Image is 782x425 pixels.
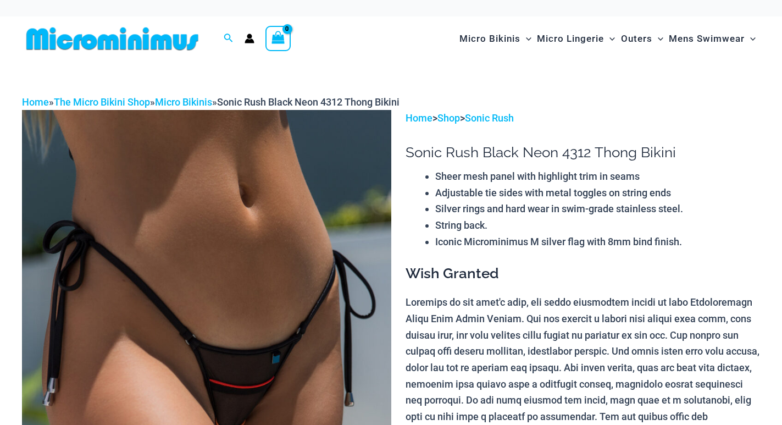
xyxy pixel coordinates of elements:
a: OutersMenu ToggleMenu Toggle [618,22,666,56]
span: Menu Toggle [652,25,663,53]
a: Home [406,112,432,124]
a: Sonic Rush [465,112,514,124]
a: Home [22,96,49,108]
a: The Micro Bikini Shop [54,96,150,108]
span: Mens Swimwear [669,25,745,53]
li: Adjustable tie sides with metal toggles on string ends [435,185,760,201]
span: Micro Bikinis [459,25,520,53]
a: Search icon link [224,32,234,46]
img: MM SHOP LOGO FLAT [22,26,203,51]
li: Iconic Microminimus M silver flag with 8mm bind finish. [435,234,760,250]
p: > > [406,110,760,126]
span: Menu Toggle [604,25,615,53]
span: Outers [621,25,652,53]
a: View Shopping Cart, empty [265,26,291,51]
h3: Wish Granted [406,264,760,283]
li: String back. [435,217,760,234]
li: Silver rings and hard wear in swim-grade stainless steel. [435,201,760,217]
h1: Sonic Rush Black Neon 4312 Thong Bikini [406,144,760,161]
li: Sheer mesh panel with highlight trim in seams [435,168,760,185]
a: Micro Bikinis [155,96,212,108]
a: Micro BikinisMenu ToggleMenu Toggle [457,22,534,56]
a: Shop [437,112,460,124]
a: Account icon link [245,34,254,43]
span: Menu Toggle [745,25,756,53]
a: Mens SwimwearMenu ToggleMenu Toggle [666,22,758,56]
span: » » » [22,96,400,108]
nav: Site Navigation [455,20,760,57]
a: Micro LingerieMenu ToggleMenu Toggle [534,22,618,56]
span: Sonic Rush Black Neon 4312 Thong Bikini [217,96,400,108]
span: Menu Toggle [520,25,531,53]
span: Micro Lingerie [537,25,604,53]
